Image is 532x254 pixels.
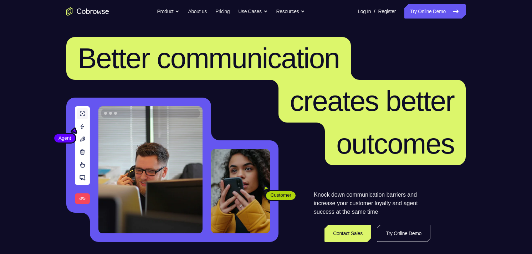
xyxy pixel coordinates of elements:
[404,4,466,19] a: Try Online Demo
[215,4,230,19] a: Pricing
[78,42,339,74] span: Better communication
[276,4,305,19] button: Resources
[377,225,430,242] a: Try Online Demo
[98,106,203,233] img: A customer support agent talking on the phone
[336,128,454,160] span: outcomes
[374,7,375,16] span: /
[188,4,206,19] a: About us
[358,4,371,19] a: Log In
[66,7,109,16] a: Go to the home page
[290,85,454,117] span: creates better
[314,191,430,216] p: Knock down communication barriers and increase your customer loyalty and agent success at the sam...
[211,149,270,233] img: A customer holding their phone
[324,225,371,242] a: Contact Sales
[157,4,180,19] button: Product
[238,4,267,19] button: Use Cases
[378,4,396,19] a: Register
